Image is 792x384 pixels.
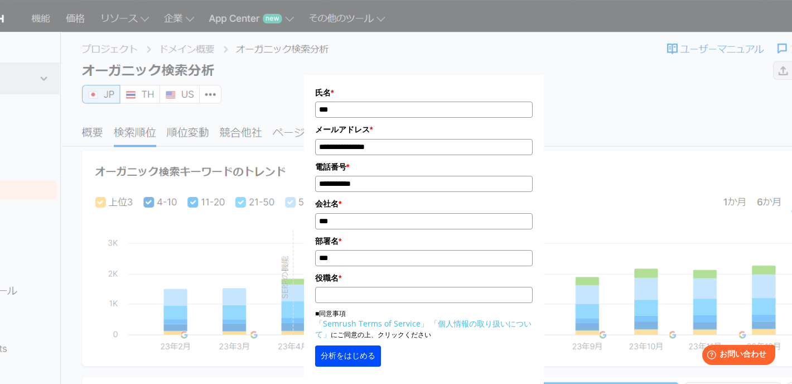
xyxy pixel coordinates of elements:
label: 部署名 [315,235,533,247]
label: 役職名 [315,272,533,284]
label: メールアドレス [315,123,533,136]
button: 分析をはじめる [315,345,381,367]
iframe: Help widget launcher [693,340,780,372]
label: 電話番号 [315,161,533,173]
a: 「個人情報の取り扱いについて」 [315,318,532,339]
label: 氏名 [315,87,533,99]
a: 「Semrush Terms of Service」 [315,318,428,329]
label: 会社名 [315,198,533,210]
p: ■同意事項 にご同意の上、クリックください [315,309,533,340]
